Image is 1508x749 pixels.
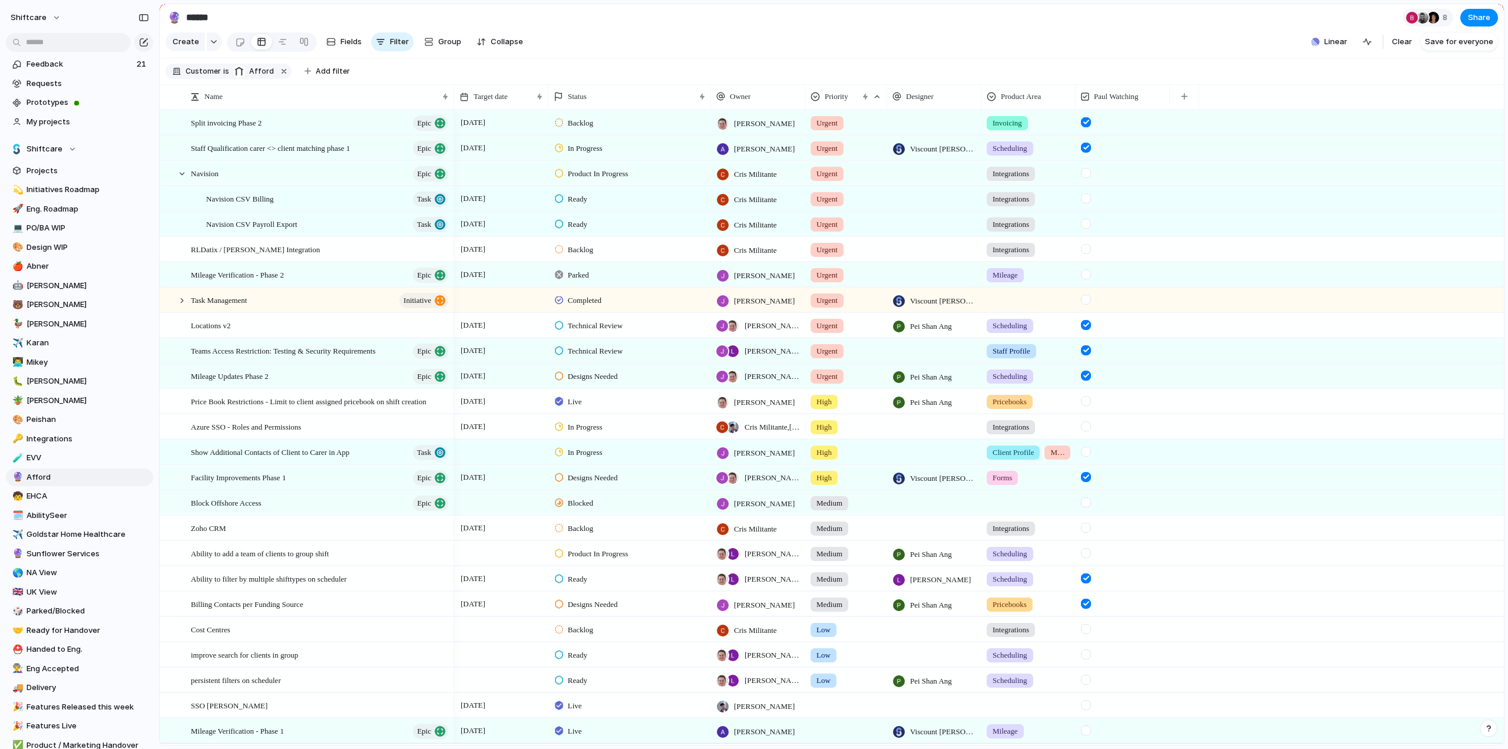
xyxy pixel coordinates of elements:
[27,165,149,177] span: Projects
[568,219,587,230] span: Ready
[12,222,21,235] div: 💻
[458,217,488,231] span: [DATE]
[12,413,21,427] div: 🎨
[191,166,219,180] span: Navision
[734,194,777,206] span: Cris Militante
[6,487,153,505] a: 🧒EHCA
[568,168,629,180] span: Product In Progress
[458,141,488,155] span: [DATE]
[417,444,431,461] span: Task
[413,268,448,283] button: Epic
[6,219,153,237] a: 💻PO/BA WIP
[206,192,274,205] span: Navision CSV Billing
[12,700,21,714] div: 🎉
[906,91,934,103] span: Designer
[6,277,153,295] a: 🤖[PERSON_NAME]
[11,280,22,292] button: 🤖
[568,244,593,256] span: Backlog
[734,397,795,408] span: [PERSON_NAME]
[816,269,838,281] span: Urgent
[6,392,153,410] div: 🪴[PERSON_NAME]
[27,337,149,349] span: Karan
[993,193,1029,205] span: Integrations
[993,244,1029,256] span: Integrations
[27,78,149,90] span: Requests
[12,451,21,465] div: 🧪
[5,8,67,27] button: shiftcare
[458,242,488,256] span: [DATE]
[6,372,153,390] a: 🐛[PERSON_NAME]
[568,396,582,408] span: Live
[458,344,488,358] span: [DATE]
[11,433,22,445] button: 🔑
[27,58,133,70] span: Feedback
[734,270,795,282] span: [PERSON_NAME]
[6,140,153,158] button: Shiftcare
[12,279,21,292] div: 🤖
[27,682,149,694] span: Delivery
[6,258,153,275] div: 🍎Abner
[6,296,153,314] div: 🐻[PERSON_NAME]
[12,432,21,446] div: 🔑
[12,260,21,273] div: 🍎
[413,369,448,384] button: Epic
[27,97,149,108] span: Prototypes
[6,94,153,111] a: Prototypes
[568,269,589,281] span: Parked
[27,663,149,675] span: Eng Accepted
[568,193,587,205] span: Ready
[417,343,431,359] span: Epic
[206,217,297,230] span: Navision CSV Payroll Export
[6,411,153,428] div: 🎨Peishan
[27,203,149,215] span: Eng. Roadmap
[6,468,153,486] a: 🔮Afford
[458,318,488,332] span: [DATE]
[413,141,448,156] button: Epic
[11,452,22,464] button: 🧪
[11,586,22,598] button: 🇬🇧
[11,242,22,253] button: 🎨
[11,663,22,675] button: 👨‍🏭
[186,66,221,77] span: Customer
[12,394,21,407] div: 🪴
[297,63,357,80] button: Add filter
[568,117,593,129] span: Backlog
[816,371,838,382] span: Urgent
[12,681,21,695] div: 🚚
[6,315,153,333] div: 🦆[PERSON_NAME]
[568,320,623,332] span: Technical Review
[11,203,22,215] button: 🚀
[6,564,153,582] a: 🌎NA View
[6,622,153,639] a: 🤝Ready for Handover
[11,529,22,540] button: ✈️
[12,566,21,580] div: 🌎
[6,75,153,93] a: Requests
[12,336,21,350] div: ✈️
[191,394,426,408] span: Price Book Restrictions - Limit to client assigned pricebook on shift creation
[27,471,149,483] span: Afford
[12,643,21,656] div: ⛑️
[11,260,22,272] button: 🍎
[11,375,22,387] button: 🐛
[27,260,149,272] span: Abner
[6,545,153,563] div: 🔮Sunflower Services
[404,292,431,309] span: initiative
[230,65,276,78] button: Afford
[417,191,431,207] span: Task
[6,602,153,620] a: 🎲Parked/Blocked
[27,586,149,598] span: UK View
[191,242,320,256] span: RLDatix / [PERSON_NAME] Integration
[12,585,21,599] div: 🇬🇧
[6,181,153,199] a: 💫Initiatives Roadmap
[11,490,22,502] button: 🧒
[458,192,488,206] span: [DATE]
[825,91,848,103] span: Priority
[27,395,149,407] span: [PERSON_NAME]
[11,414,22,425] button: 🎨
[417,166,431,182] span: Epic
[418,32,467,51] button: Group
[27,644,149,655] span: Handed to Eng.
[12,509,21,522] div: 🗓️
